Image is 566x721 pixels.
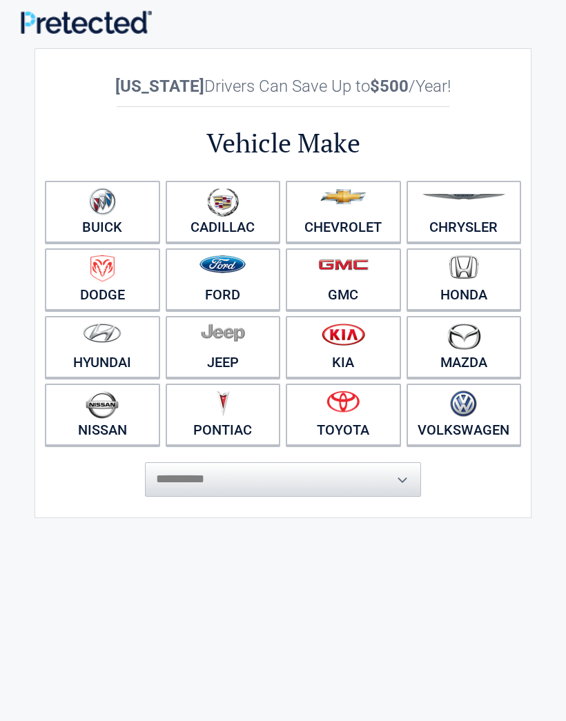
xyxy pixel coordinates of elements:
[86,391,119,419] img: nissan
[449,255,478,279] img: honda
[166,181,281,243] a: Cadillac
[286,316,401,378] a: Kia
[286,384,401,446] a: Toyota
[447,323,481,350] img: mazda
[370,77,409,96] b: $500
[21,10,152,34] img: Main Logo
[216,391,230,417] img: pontiac
[201,323,245,342] img: jeep
[407,181,522,243] a: Chrysler
[166,384,281,446] a: Pontiac
[450,391,477,417] img: volkswagen
[322,323,365,346] img: kia
[207,188,239,217] img: cadillac
[45,316,160,378] a: Hyundai
[318,259,369,270] img: gmc
[407,384,522,446] a: Volkswagen
[45,181,160,243] a: Buick
[286,248,401,310] a: GMC
[286,181,401,243] a: Chevrolet
[89,188,116,215] img: buick
[326,391,360,413] img: toyota
[422,194,506,200] img: chrysler
[45,248,160,310] a: Dodge
[320,189,367,204] img: chevrolet
[90,255,115,282] img: dodge
[407,248,522,310] a: Honda
[199,255,246,273] img: ford
[42,77,524,96] h2: Drivers Can Save Up to /Year
[166,248,281,310] a: Ford
[407,316,522,378] a: Mazda
[42,126,524,161] h2: Vehicle Make
[83,323,121,343] img: hyundai
[115,77,204,96] b: [US_STATE]
[166,316,281,378] a: Jeep
[45,384,160,446] a: Nissan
